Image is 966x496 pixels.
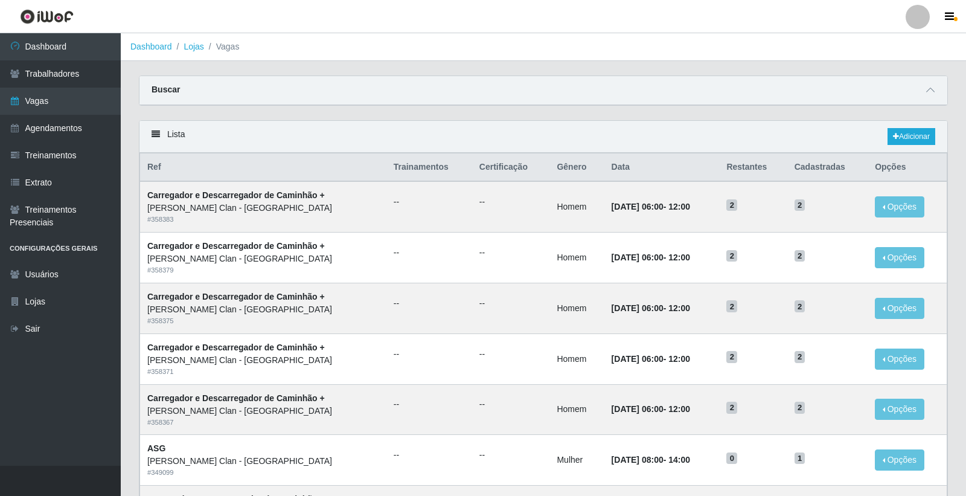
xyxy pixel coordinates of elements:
[147,241,325,251] strong: Carregador e Descarregador de Caminhão +
[726,453,737,465] span: 0
[726,402,737,414] span: 2
[147,417,379,428] div: # 358367
[147,393,325,403] strong: Carregador e Descarregador de Caminhão +
[668,354,690,364] time: 12:00
[719,153,787,182] th: Restantes
[795,453,805,465] span: 1
[612,404,664,414] time: [DATE] 06:00
[795,300,805,312] span: 2
[726,199,737,211] span: 2
[472,153,550,182] th: Certificação
[479,246,543,259] ul: --
[204,40,240,53] li: Vagas
[668,253,690,262] time: 12:00
[888,128,935,145] a: Adicionar
[549,384,604,435] td: Homem
[604,153,720,182] th: Data
[20,9,74,24] img: CoreUI Logo
[147,202,379,214] div: [PERSON_NAME] Clan - [GEOGRAPHIC_DATA]
[612,202,664,211] time: [DATE] 06:00
[386,153,472,182] th: Trainamentos
[147,468,379,478] div: # 349099
[612,253,690,262] strong: -
[875,196,924,217] button: Opções
[394,246,465,259] ul: --
[795,250,805,262] span: 2
[787,153,868,182] th: Cadastradas
[147,367,379,377] div: # 358371
[147,354,379,367] div: [PERSON_NAME] Clan - [GEOGRAPHIC_DATA]
[612,404,690,414] strong: -
[549,333,604,384] td: Homem
[612,354,690,364] strong: -
[668,303,690,313] time: 12:00
[184,42,203,51] a: Lojas
[394,196,465,208] ul: --
[612,303,690,313] strong: -
[875,349,924,370] button: Opções
[130,42,172,51] a: Dashboard
[549,181,604,232] td: Homem
[875,247,924,268] button: Opções
[147,455,379,468] div: [PERSON_NAME] Clan - [GEOGRAPHIC_DATA]
[139,121,947,153] div: Lista
[726,300,737,312] span: 2
[668,455,690,465] time: 14:00
[549,283,604,333] td: Homem
[668,202,690,211] time: 12:00
[549,233,604,283] td: Homem
[147,253,379,265] div: [PERSON_NAME] Clan - [GEOGRAPHIC_DATA]
[394,348,465,361] ul: --
[612,303,664,313] time: [DATE] 06:00
[147,214,379,225] div: # 358383
[140,153,386,182] th: Ref
[147,316,379,326] div: # 358375
[795,351,805,363] span: 2
[612,253,664,262] time: [DATE] 06:00
[147,292,325,301] strong: Carregador e Descarregador de Caminhão +
[726,351,737,363] span: 2
[479,348,543,361] ul: --
[121,33,966,61] nav: breadcrumb
[612,455,664,465] time: [DATE] 08:00
[795,402,805,414] span: 2
[875,449,924,471] button: Opções
[668,404,690,414] time: 12:00
[612,202,690,211] strong: -
[479,398,543,411] ul: --
[875,399,924,420] button: Opções
[612,354,664,364] time: [DATE] 06:00
[868,153,947,182] th: Opções
[147,443,165,453] strong: ASG
[795,199,805,211] span: 2
[479,196,543,208] ul: --
[394,398,465,411] ul: --
[479,297,543,310] ul: --
[147,265,379,275] div: # 358379
[147,190,325,200] strong: Carregador e Descarregador de Caminhão +
[147,343,325,352] strong: Carregador e Descarregador de Caminhão +
[875,298,924,319] button: Opções
[394,449,465,462] ul: --
[152,85,180,94] strong: Buscar
[147,405,379,417] div: [PERSON_NAME] Clan - [GEOGRAPHIC_DATA]
[549,153,604,182] th: Gênero
[479,449,543,462] ul: --
[549,435,604,486] td: Mulher
[394,297,465,310] ul: --
[612,455,690,465] strong: -
[147,303,379,316] div: [PERSON_NAME] Clan - [GEOGRAPHIC_DATA]
[726,250,737,262] span: 2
